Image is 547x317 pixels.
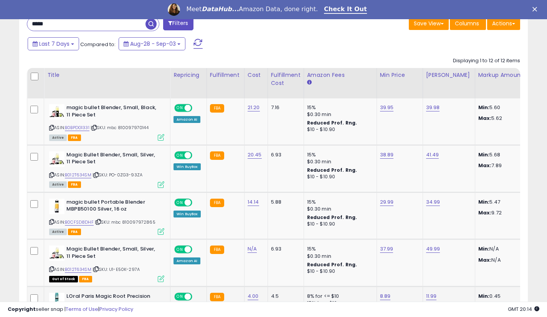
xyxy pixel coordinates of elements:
a: 11.99 [426,292,437,300]
div: Win BuyBox [174,163,201,170]
div: Meet Amazon Data, done right. [186,5,318,13]
span: Columns [455,20,479,27]
button: Save View [409,17,449,30]
div: 6.93 [271,246,298,252]
div: $10 - $10.90 [307,221,371,227]
span: ON [175,246,185,253]
strong: Max: [478,256,492,264]
div: 5.88 [271,199,298,206]
b: magic bullet Portable Blender MBPB50100 Silver, 16 oz [66,199,160,215]
a: 4.00 [248,292,259,300]
b: LOral Paris Magic Root Precision Temporary Gray Hair Color Concealer Brush, 1 Black, 0.05 fl; oz. [66,293,160,316]
p: 5.60 [478,104,542,111]
img: 41BKzSi-ifL._SL40_.jpg [49,151,64,167]
a: 39.95 [380,104,394,111]
div: $10 - $10.90 [307,174,371,180]
b: magic bullet Blender, Small, Black, 11 Piece Set [66,104,160,120]
a: B0BPDG1331 [65,124,89,131]
a: B012T634SM [65,172,91,178]
div: ASIN: [49,151,164,187]
strong: Max: [478,162,492,169]
div: $10 - $10.90 [307,126,371,133]
span: OFF [191,199,203,206]
span: FBA [68,181,81,188]
span: | SKU: mbc 810097970144 [91,124,149,131]
div: ASIN: [49,246,164,281]
div: Displaying 1 to 12 of 12 items [453,57,520,65]
img: 31fjwsQr7BL._SL40_.jpg [49,293,64,308]
img: 41BKzSi-ifL._SL40_.jpg [49,246,64,261]
a: B0CFSD8DHF [65,219,94,226]
b: Reduced Prof. Rng. [307,119,357,126]
p: 5.62 [478,115,542,122]
a: 37.99 [380,245,393,253]
a: B012T634SM [65,266,91,273]
a: 38.89 [380,151,394,159]
p: N/A [478,246,542,252]
button: Actions [487,17,520,30]
small: FBA [210,104,224,113]
span: All listings currently available for purchase on Amazon [49,181,67,188]
a: 29.99 [380,198,394,206]
p: 5.68 [478,151,542,158]
a: 39.98 [426,104,440,111]
a: 34.99 [426,198,440,206]
i: DataHub... [202,5,239,13]
a: 21.20 [248,104,260,111]
a: Terms of Use [66,305,98,313]
span: FBA [68,134,81,141]
span: All listings currently available for purchase on Amazon [49,229,67,235]
strong: Copyright [8,305,36,313]
div: [PERSON_NAME] [426,71,472,79]
span: Last 7 Days [39,40,69,48]
span: FBA [79,276,92,282]
div: 8% for <= $10 [307,293,371,300]
img: 41573Q8EzwL._SL40_.jpg [49,104,64,119]
div: Repricing [174,71,203,79]
div: 15% [307,246,371,252]
strong: Max: [478,209,492,216]
p: 7.89 [478,162,542,169]
div: Amazon Fees [307,71,373,79]
span: Compared to: [80,41,116,48]
div: Fulfillment [210,71,241,79]
b: Reduced Prof. Rng. [307,261,357,268]
strong: Min: [478,104,490,111]
small: FBA [210,293,224,301]
span: ON [175,152,185,158]
b: Magic Bullet Blender, Small, Silver, 11 Piece Set [66,151,160,168]
div: Amazon AI [174,116,200,123]
button: Filters [163,17,193,30]
div: Title [47,71,167,79]
strong: Max: [478,115,492,122]
div: Cost [248,71,264,79]
div: $0.30 min [307,111,371,118]
span: ON [175,199,185,206]
div: 6.93 [271,151,298,158]
div: seller snap | | [8,306,133,313]
b: Reduced Prof. Rng. [307,167,357,173]
strong: Min: [478,198,490,206]
div: $0.30 min [307,158,371,165]
span: OFF [191,105,203,111]
span: | SKU: mbc 810097972865 [95,219,155,225]
p: N/A [478,257,542,264]
span: OFF [191,246,203,253]
img: 31D4GzZPCKL._SL40_.jpg [49,199,64,214]
span: | SKU: PO-0ZG3-93ZA [93,172,142,178]
strong: Min: [478,292,490,300]
div: 15% [307,104,371,111]
a: N/A [248,245,257,253]
small: FBA [210,151,224,160]
div: 7.16 [271,104,298,111]
div: $0.30 min [307,253,371,260]
span: ON [175,294,185,300]
span: ON [175,105,185,111]
a: 14.14 [248,198,259,206]
small: Amazon Fees. [307,79,312,86]
button: Columns [450,17,486,30]
div: Win BuyBox [174,211,201,217]
span: All listings that are currently out of stock and unavailable for purchase on Amazon [49,276,78,282]
p: 9.72 [478,209,542,216]
button: Last 7 Days [28,37,79,50]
